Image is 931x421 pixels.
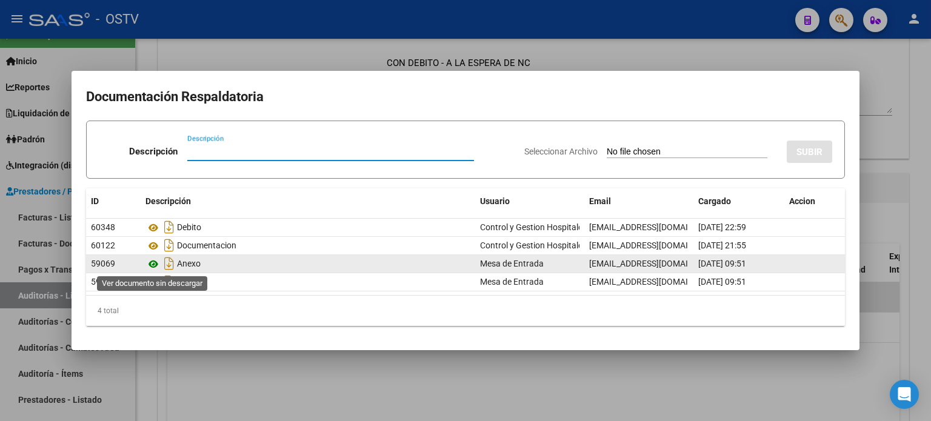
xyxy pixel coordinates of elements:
h2: Documentación Respaldatoria [86,85,845,108]
i: Descargar documento [161,272,177,291]
span: 59069 [91,259,115,268]
span: Cargado [698,196,731,206]
span: [DATE] 09:51 [698,259,746,268]
div: Documentacion [145,236,470,255]
span: Email [589,196,611,206]
datatable-header-cell: Email [584,188,693,214]
span: [DATE] 09:51 [698,277,746,287]
datatable-header-cell: Accion [784,188,845,214]
span: 60122 [91,240,115,250]
div: Debito [145,217,470,237]
span: [EMAIL_ADDRESS][DOMAIN_NAME] [589,259,724,268]
span: SUBIR [796,147,823,157]
span: [DATE] 22:59 [698,222,746,232]
p: Descripción [129,145,178,159]
div: Open Intercom Messenger [890,380,919,409]
div: Anexo [145,254,470,273]
span: Descripción [145,196,191,206]
button: SUBIR [787,141,832,163]
span: ID [91,196,99,206]
div: Factura [145,272,470,291]
span: Control y Gestion Hospitales Públicos (OSTV) [480,240,650,250]
i: Descargar documento [161,236,177,255]
i: Descargar documento [161,254,177,273]
datatable-header-cell: Cargado [693,188,784,214]
span: [DATE] 21:55 [698,240,746,250]
span: [EMAIL_ADDRESS][DOMAIN_NAME] [589,222,724,232]
span: Mesa de Entrada [480,277,544,287]
span: 59068 [91,277,115,287]
span: [EMAIL_ADDRESS][DOMAIN_NAME] [589,277,724,287]
span: 60348 [91,222,115,232]
span: Usuario [480,196,510,206]
span: Accion [789,196,815,206]
datatable-header-cell: Descripción [141,188,475,214]
datatable-header-cell: Usuario [475,188,584,214]
div: 4 total [86,296,845,326]
datatable-header-cell: ID [86,188,141,214]
span: Mesa de Entrada [480,259,544,268]
span: Control y Gestion Hospitales Públicos (OSTV) [480,222,650,232]
span: Seleccionar Archivo [524,147,598,156]
span: [EMAIL_ADDRESS][DOMAIN_NAME] [589,240,724,250]
i: Descargar documento [161,217,177,237]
